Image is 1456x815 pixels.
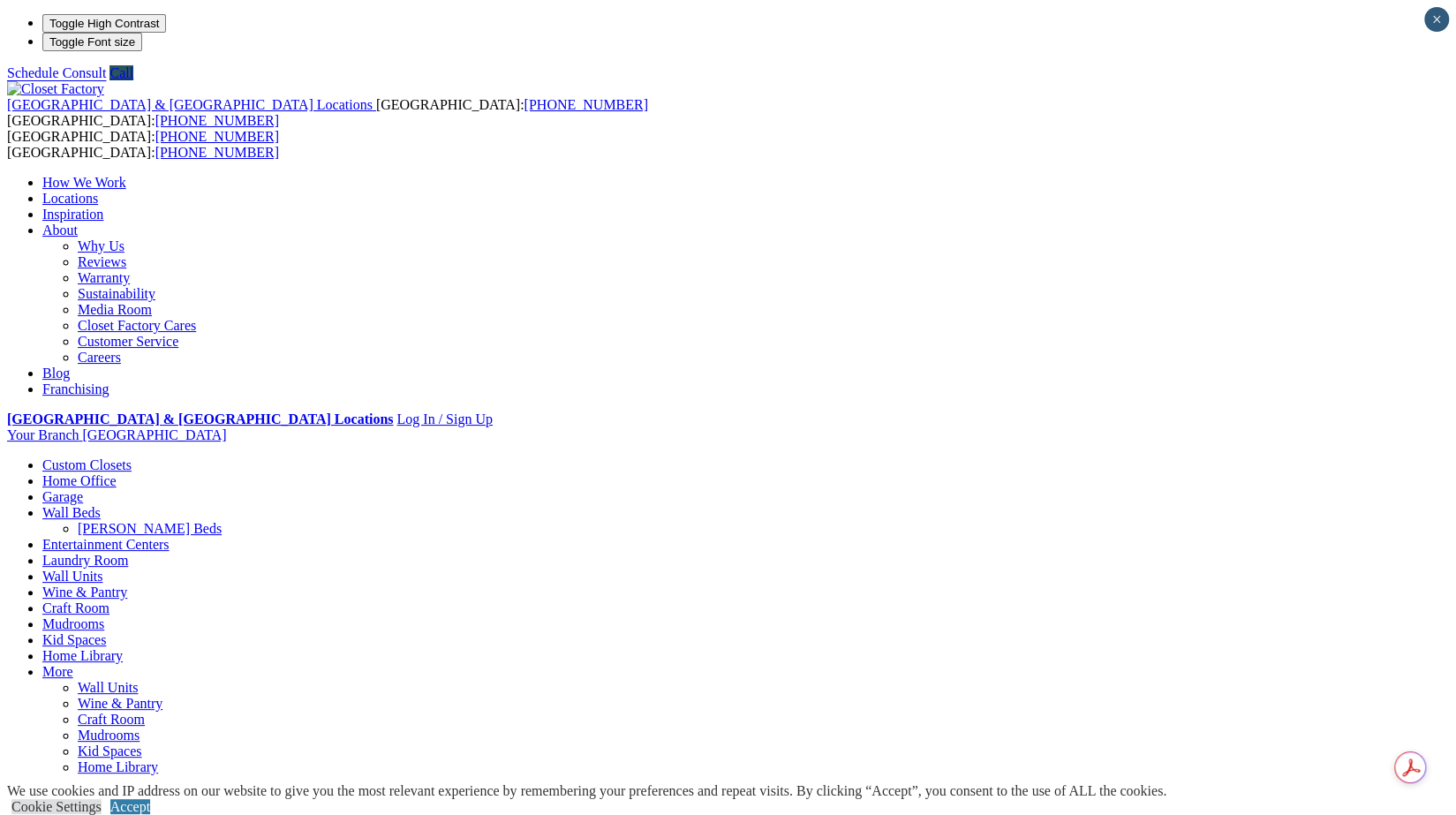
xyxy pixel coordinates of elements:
a: Laundry Room [42,553,128,568]
a: Mudrooms [42,616,104,631]
button: Close [1424,7,1449,32]
a: [PHONE_NUMBER] [155,113,279,128]
a: Garage [42,489,83,504]
a: [PHONE_NUMBER] [155,145,279,160]
a: Accept [110,799,150,814]
img: Closet Factory [7,81,104,97]
span: [GEOGRAPHIC_DATA] & [GEOGRAPHIC_DATA] Locations [7,97,373,112]
a: Entertainment Centers [42,537,170,552]
a: Schedule Consult [7,65,106,80]
a: Media Room [78,302,152,317]
a: [PHONE_NUMBER] [155,129,279,144]
a: Kid Spaces [42,632,106,647]
a: Wall Units [42,569,102,584]
a: Your Branch [GEOGRAPHIC_DATA] [7,427,227,442]
a: Home Library [42,648,123,663]
span: Toggle Font size [49,35,135,49]
a: Reviews [78,254,126,269]
a: Home Office [42,473,117,488]
a: How We Work [42,175,126,190]
a: Craft Room [78,712,145,727]
a: [GEOGRAPHIC_DATA] & [GEOGRAPHIC_DATA] Locations [7,411,393,426]
a: Wall Beds [42,505,101,520]
button: Toggle Font size [42,33,142,51]
div: We use cookies and IP address on our website to give you the most relevant experience by remember... [7,783,1166,799]
a: Wine & Pantry [78,696,162,711]
a: Wall Units [78,680,138,695]
a: Customer Service [78,334,178,349]
a: Why Us [78,238,124,253]
a: Log In / Sign Up [396,411,492,426]
a: Warranty [78,270,130,285]
a: Franchising [42,381,109,396]
a: Sustainability [78,286,155,301]
a: [PHONE_NUMBER] [524,97,647,112]
span: Toggle High Contrast [49,17,159,30]
a: [PERSON_NAME] Beds [78,521,222,536]
a: Inspiration [42,207,103,222]
a: Home Library [78,759,158,774]
a: Careers [78,350,121,365]
a: Wine & Pantry [42,585,127,600]
a: Mudrooms [78,728,140,743]
a: Locations [42,191,98,206]
span: Your Branch [7,427,79,442]
a: Closet Factory Cares [78,318,196,333]
a: Cookie Settings [11,799,102,814]
a: More menu text will display only on big screen [42,664,73,679]
a: About [42,223,78,238]
span: [GEOGRAPHIC_DATA]: [GEOGRAPHIC_DATA]: [7,97,648,128]
span: [GEOGRAPHIC_DATA]: [GEOGRAPHIC_DATA]: [7,129,279,160]
a: Kid Spaces [78,743,141,758]
button: Toggle High Contrast [42,14,166,33]
a: Call [109,65,133,80]
a: [GEOGRAPHIC_DATA] & [GEOGRAPHIC_DATA] Locations [7,97,376,112]
a: Custom Closets [42,457,132,472]
span: [GEOGRAPHIC_DATA] [82,427,226,442]
a: Craft Room [42,600,109,615]
a: Blog [42,366,70,381]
